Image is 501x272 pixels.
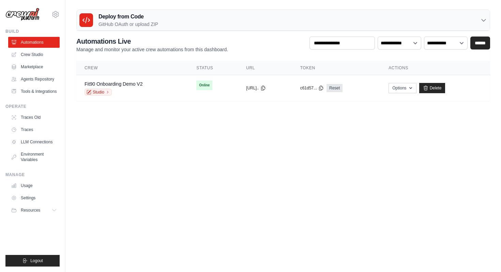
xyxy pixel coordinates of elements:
button: Logout [5,255,60,267]
th: Actions [380,61,490,75]
a: Automations [8,37,60,48]
a: Fit90 Onboarding Demo V2 [85,81,142,87]
a: Traces [8,124,60,135]
a: Delete [419,83,445,93]
a: Agents Repository [8,74,60,85]
a: LLM Connections [8,137,60,147]
a: Studio [85,89,112,96]
img: Logo [5,8,40,21]
div: Manage [5,172,60,177]
button: Resources [8,205,60,216]
a: Usage [8,180,60,191]
span: Resources [21,207,40,213]
span: Online [196,81,212,90]
p: Manage and monitor your active crew automations from this dashboard. [76,46,228,53]
a: Tools & Integrations [8,86,60,97]
h3: Deploy from Code [98,13,158,21]
a: Marketplace [8,61,60,72]
button: Options [389,83,416,93]
div: Build [5,29,60,34]
a: Settings [8,192,60,203]
h2: Automations Live [76,37,228,46]
th: Crew [76,61,188,75]
th: Status [188,61,238,75]
span: Logout [30,258,43,263]
a: Traces Old [8,112,60,123]
p: GitHub OAuth or upload ZIP [98,21,158,28]
th: URL [238,61,292,75]
a: Crew Studio [8,49,60,60]
a: Reset [327,84,343,92]
div: Operate [5,104,60,109]
th: Token [292,61,381,75]
a: Environment Variables [8,149,60,165]
button: c61d57... [300,85,324,91]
